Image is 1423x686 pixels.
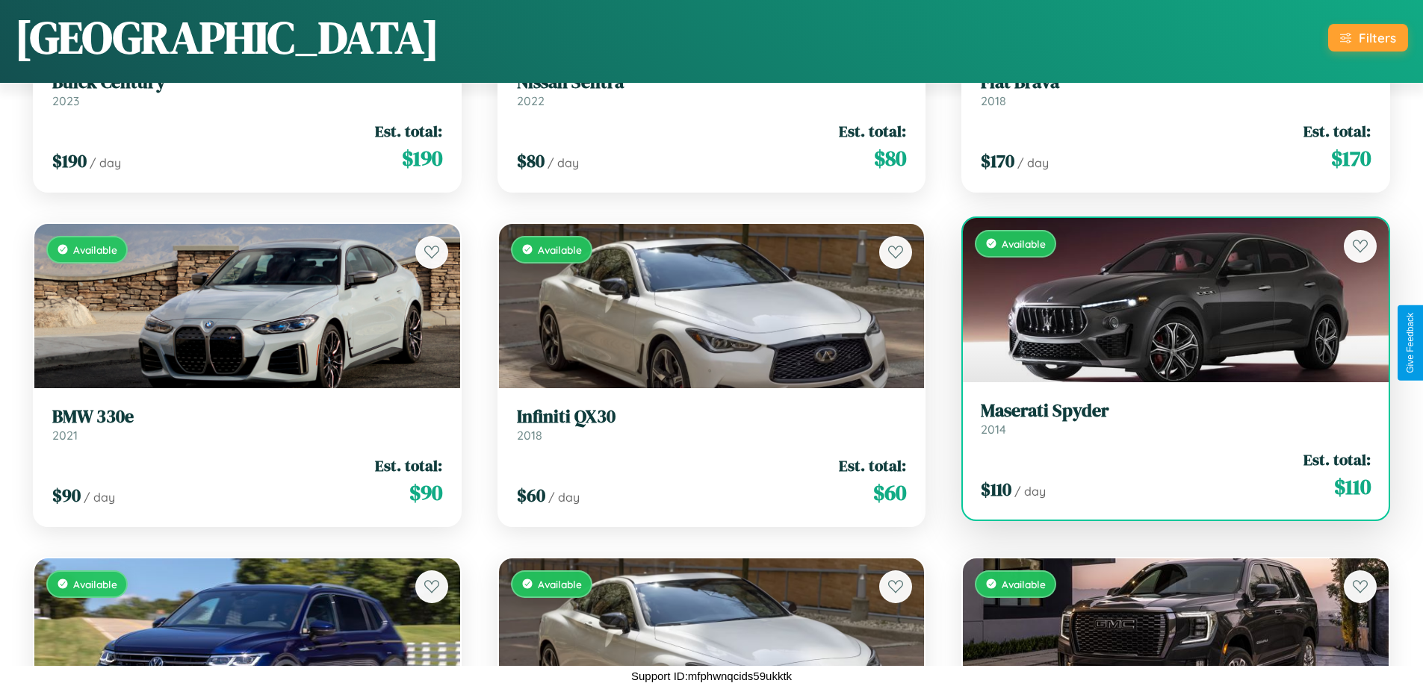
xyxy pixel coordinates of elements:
[52,483,81,508] span: $ 90
[981,93,1006,108] span: 2018
[52,428,78,443] span: 2021
[517,483,545,508] span: $ 60
[1002,578,1046,590] span: Available
[1002,237,1046,250] span: Available
[1014,484,1046,499] span: / day
[981,400,1371,422] h3: Maserati Spyder
[839,455,906,476] span: Est. total:
[52,72,442,108] a: Buick Century2023
[873,478,906,508] span: $ 60
[548,155,579,170] span: / day
[73,578,117,590] span: Available
[548,490,580,505] span: / day
[1405,313,1416,373] div: Give Feedback
[52,93,79,108] span: 2023
[52,406,442,428] h3: BMW 330e
[402,143,442,173] span: $ 190
[375,455,442,476] span: Est. total:
[52,406,442,443] a: BMW 330e2021
[1334,472,1371,502] span: $ 110
[981,149,1014,173] span: $ 170
[517,72,907,93] h3: Nissan Sentra
[517,406,907,428] h3: Infiniti QX30
[839,120,906,142] span: Est. total:
[981,477,1011,502] span: $ 110
[538,243,582,256] span: Available
[84,490,115,505] span: / day
[517,149,545,173] span: $ 80
[1331,143,1371,173] span: $ 170
[517,93,545,108] span: 2022
[409,478,442,508] span: $ 90
[73,243,117,256] span: Available
[981,72,1371,93] h3: Fiat Brava
[517,428,542,443] span: 2018
[52,72,442,93] h3: Buick Century
[981,72,1371,108] a: Fiat Brava2018
[517,406,907,443] a: Infiniti QX302018
[981,400,1371,437] a: Maserati Spyder2014
[15,7,439,68] h1: [GEOGRAPHIC_DATA]
[1328,24,1408,52] button: Filters
[1303,120,1371,142] span: Est. total:
[52,149,87,173] span: $ 190
[517,72,907,108] a: Nissan Sentra2022
[375,120,442,142] span: Est. total:
[1017,155,1049,170] span: / day
[1303,449,1371,470] span: Est. total:
[631,666,792,686] p: Support ID: mfphwnqcids59ukktk
[874,143,906,173] span: $ 80
[1359,30,1396,46] div: Filters
[981,422,1006,437] span: 2014
[90,155,121,170] span: / day
[538,578,582,590] span: Available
